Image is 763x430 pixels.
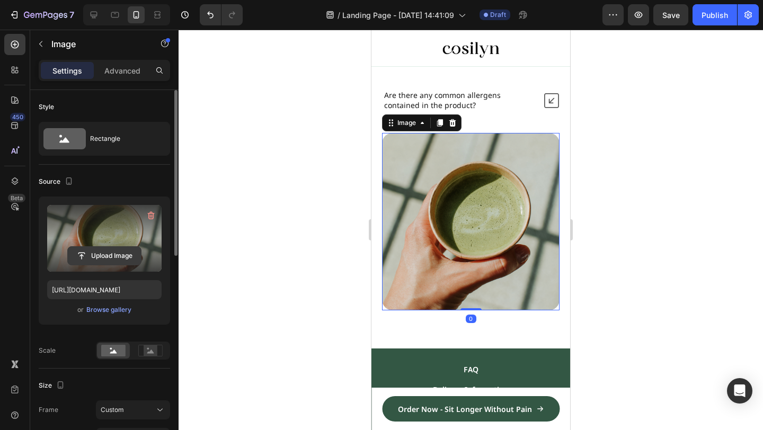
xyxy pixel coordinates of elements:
iframe: Design area [371,30,570,430]
div: 450 [10,113,25,121]
button: Upload Image [67,246,141,265]
button: Save [653,4,688,25]
div: Style [39,102,54,112]
button: 7 [4,4,79,25]
p: Image [51,38,141,50]
div: Open Intercom Messenger [727,378,752,404]
div: Rectangle [90,127,155,151]
span: or [77,303,84,316]
div: Scale [39,346,56,355]
button: Browse gallery [86,304,132,315]
button: Publish [693,4,737,25]
div: Source [39,175,75,189]
p: Advanced [104,65,140,76]
span: Landing Page - [DATE] 14:41:09 [342,10,454,21]
span: Save [662,11,680,20]
div: Undo/Redo [200,4,243,25]
p: 7 [69,8,74,21]
label: Frame [39,405,58,415]
div: Publish [702,10,728,21]
div: Browse gallery [86,305,131,315]
input: https://example.com/image.jpg [47,280,162,299]
span: / [338,10,340,21]
p: Settings [52,65,82,76]
div: Beta [8,194,25,202]
span: Custom [101,405,124,415]
button: Custom [96,400,170,419]
span: Draft [490,10,506,20]
div: Size [39,379,67,393]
